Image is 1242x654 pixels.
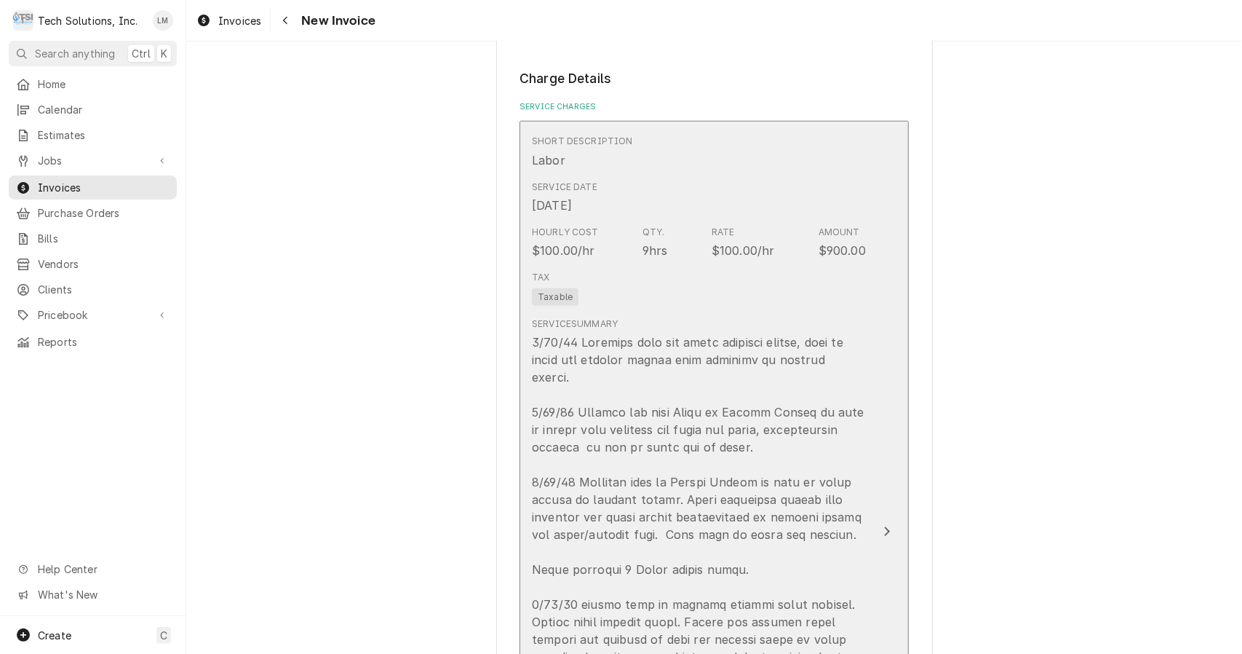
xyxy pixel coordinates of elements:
a: Estimates [9,123,177,147]
div: Leah Meadows's Avatar [153,10,173,31]
span: Home [38,76,170,92]
span: Help Center [38,562,168,577]
div: 9hrs [642,242,668,259]
span: Invoices [38,180,170,195]
span: Search anything [35,46,115,61]
div: $900.00 [819,242,866,259]
a: Clients [9,277,177,302]
a: Go to What's New [9,583,177,607]
a: Purchase Orders [9,201,177,225]
div: Tech Solutions, Inc. [38,13,138,28]
div: $100.00/hr [712,242,775,259]
span: Reports [38,334,170,350]
a: Invoices [9,176,177,200]
div: Service Summary [532,318,618,331]
a: Go to Jobs [9,149,177,173]
button: Navigate back [274,9,297,32]
span: Jobs [38,153,148,168]
span: Taxable [532,288,578,306]
div: [DATE] [532,197,572,214]
a: Reports [9,330,177,354]
div: Tax [532,271,549,284]
div: Qty. [642,226,665,239]
div: Labor [532,151,565,169]
a: Vendors [9,252,177,276]
span: Create [38,629,71,642]
span: Ctrl [132,46,151,61]
div: Service Date [532,181,597,194]
div: Amount [819,226,860,239]
span: C [160,628,167,643]
div: Tech Solutions, Inc.'s Avatar [13,10,33,31]
div: Short Description [532,135,633,148]
span: Purchase Orders [38,205,170,221]
span: What's New [38,587,168,602]
div: LM [153,10,173,31]
a: Go to Help Center [9,557,177,581]
span: Invoices [218,13,261,28]
legend: Charge Details [520,69,909,88]
div: Hourly Cost [532,226,599,239]
a: Go to Pricebook [9,303,177,327]
a: Home [9,72,177,96]
div: $100.00/hr [532,242,595,259]
a: Bills [9,226,177,251]
div: Rate [712,226,735,239]
span: New Invoice [297,11,375,31]
a: Calendar [9,98,177,122]
span: Bills [38,231,170,246]
span: Vendors [38,256,170,272]
span: Estimates [38,127,170,143]
span: Calendar [38,102,170,117]
a: Invoices [191,9,267,33]
button: Search anythingCtrlK [9,41,177,66]
span: Pricebook [38,307,148,323]
div: T [13,10,33,31]
span: K [161,46,167,61]
span: Clients [38,282,170,297]
label: Service Charges [520,101,909,113]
